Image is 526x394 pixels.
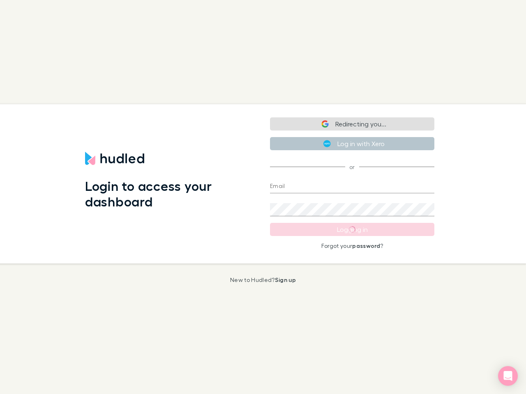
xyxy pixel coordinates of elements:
[321,120,329,128] img: Google logo
[270,223,434,236] button: Logging in
[270,243,434,249] p: Forgot your ?
[85,152,144,165] img: Hudled's Logo
[275,276,296,283] a: Sign up
[323,140,331,147] img: Xero's logo
[352,242,380,249] a: password
[85,178,257,210] h1: Login to access your dashboard
[270,117,434,131] button: Redirecting you...
[498,366,518,386] div: Open Intercom Messenger
[270,137,434,150] button: Log in with Xero
[230,277,296,283] p: New to Hudled?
